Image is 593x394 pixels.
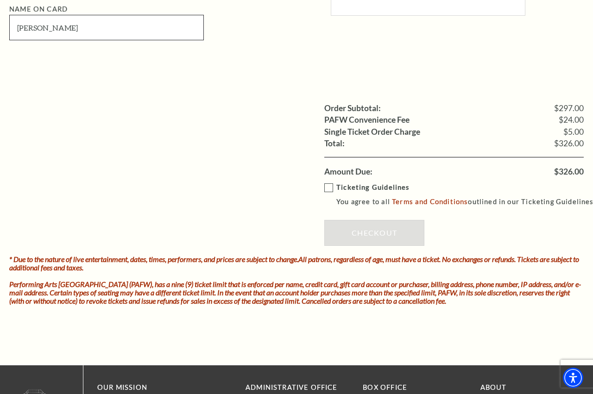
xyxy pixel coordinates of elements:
p: BOX OFFICE [363,382,466,394]
label: Total: [324,139,345,148]
label: Name on Card [9,5,68,13]
p: Administrative Office [246,382,349,394]
label: Amount Due: [324,168,372,176]
i: Performing Arts [GEOGRAPHIC_DATA] (PAFW), has a nine (9) ticket limit that is enforced per name, ... [9,280,581,305]
span: $326.00 [554,168,584,176]
div: Accessibility Menu [563,368,583,388]
span: $24.00 [559,116,584,124]
span: $326.00 [554,139,584,148]
i: * Due to the nature of live entertainment, dates, times, performers, and prices are subject to ch... [9,255,579,272]
strong: All patrons, regardless of age, must have a ticket [298,255,439,263]
span: $297.00 [554,104,584,113]
label: Single Ticket Order Charge [324,128,420,136]
label: PAFW Convenience Fee [324,116,410,124]
label: Order Subtotal: [324,104,381,113]
a: About [480,383,507,391]
span: $5.00 [563,128,584,136]
strong: Ticketing Guidelines [336,183,409,191]
p: OUR MISSION [97,382,213,394]
a: Terms and Conditions [392,197,468,206]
